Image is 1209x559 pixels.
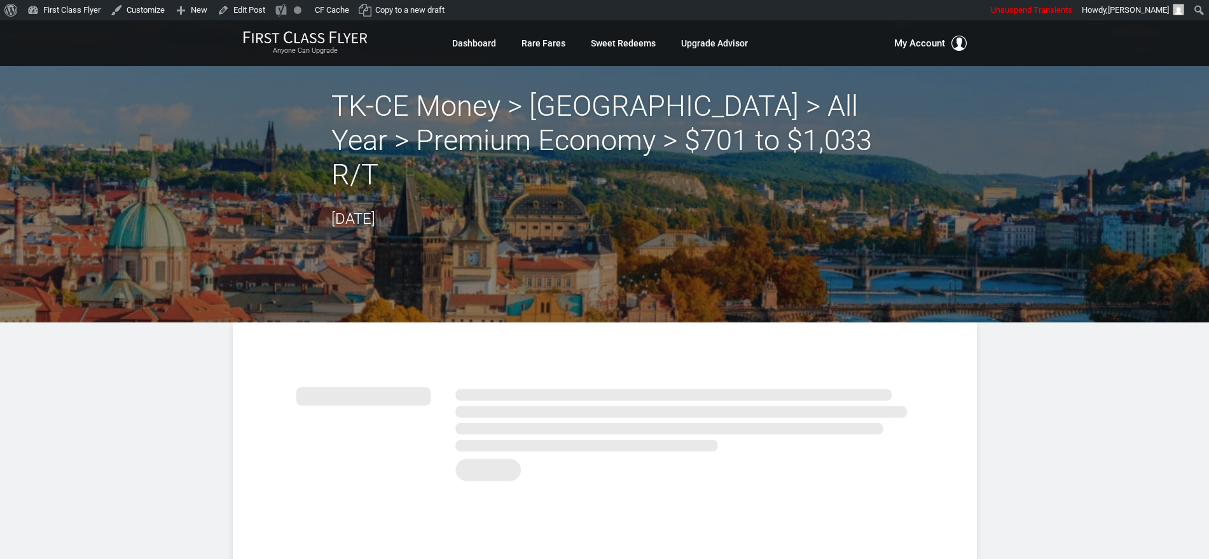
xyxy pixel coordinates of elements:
a: Sweet Redeems [591,32,656,55]
time: [DATE] [331,210,375,228]
img: summary.svg [296,373,913,488]
a: Dashboard [452,32,496,55]
small: Anyone Can Upgrade [243,46,368,55]
span: Unsuspend Transients [991,5,1072,15]
h2: TK-CE Money > [GEOGRAPHIC_DATA] > All Year > Premium Economy > $701 to $1,033 R/T [331,89,878,192]
span: [PERSON_NAME] [1108,5,1169,15]
button: My Account [894,36,967,51]
img: First Class Flyer [243,31,368,44]
a: Rare Fares [522,32,565,55]
span: My Account [894,36,945,51]
a: Upgrade Advisor [681,32,748,55]
a: First Class FlyerAnyone Can Upgrade [243,31,368,56]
